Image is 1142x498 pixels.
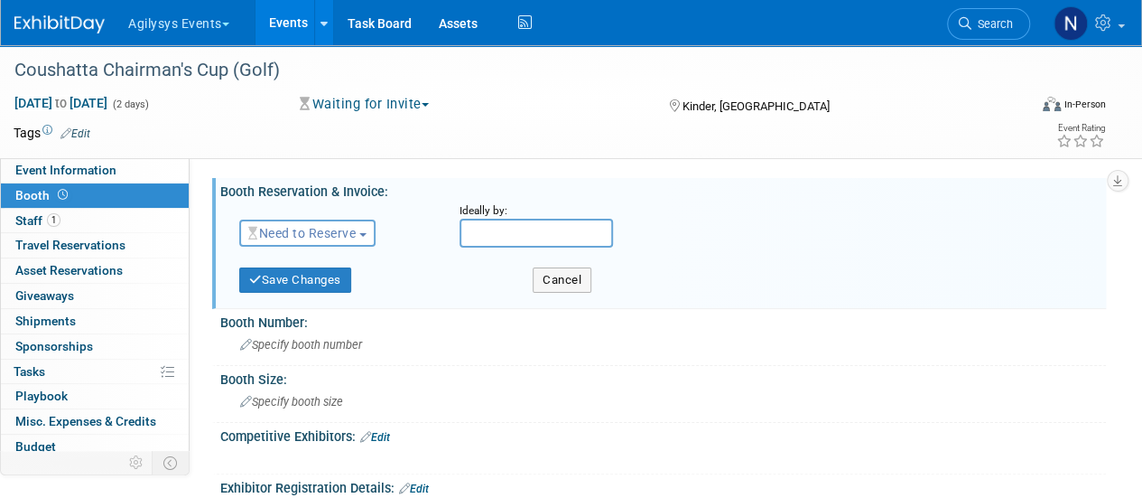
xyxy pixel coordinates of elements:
[1063,98,1106,111] div: In-Person
[1,233,189,258] a: Travel Reservations
[54,188,71,202] span: Booth not reserved yet
[293,95,436,114] button: Waiting for Invite
[15,314,76,328] span: Shipments
[1043,97,1061,111] img: Format-Inperson.png
[220,475,1106,498] div: Exhibitor Registration Details:
[240,338,362,352] span: Specify booth number
[1,158,189,183] a: Event Information
[1056,124,1105,133] div: Event Rating
[15,263,123,277] span: Asset Reservations
[14,95,108,111] span: [DATE] [DATE]
[360,431,390,444] a: Edit
[15,163,116,177] span: Event Information
[15,188,71,202] span: Booth
[15,213,60,228] span: Staff
[1,183,189,208] a: Booth
[1,258,189,283] a: Asset Reservations
[248,226,356,240] span: Need to Reserve
[60,127,90,140] a: Edit
[1054,6,1088,41] img: Natalie Morin
[220,366,1106,389] div: Booth Size:
[399,483,429,495] a: Edit
[15,414,156,428] span: Misc. Expenses & Credits
[533,268,591,293] button: Cancel
[8,54,1013,87] div: Coushatta Chairman's Cup (Golf)
[1,384,189,409] a: Playbook
[1,209,189,233] a: Staff1
[14,364,45,379] span: Tasks
[682,99,829,113] span: Kinder, [GEOGRAPHIC_DATA]
[15,238,125,252] span: Travel Reservations
[52,96,70,110] span: to
[947,8,1030,40] a: Search
[1,360,189,384] a: Tasks
[1,435,189,459] a: Budget
[1,334,189,359] a: Sponsorships
[111,99,149,110] span: (2 days)
[1,409,189,434] a: Misc. Expenses & Credits
[460,203,1092,219] div: Ideally by:
[1,309,189,334] a: Shipments
[47,213,60,227] span: 1
[15,389,68,403] span: Playbook
[239,220,376,247] button: Need to Reserve
[220,309,1106,332] div: Booth Number:
[14,15,105,33] img: ExhibitDay
[240,395,343,409] span: Specify booth size
[15,439,56,454] span: Budget
[239,268,351,293] button: Save Changes
[153,451,190,475] td: Toggle Event Tabs
[946,94,1106,121] div: Event Format
[1,284,189,308] a: Giveaways
[971,17,1013,31] span: Search
[15,339,93,353] span: Sponsorships
[220,178,1106,201] div: Booth Reservation & Invoice:
[15,288,74,303] span: Giveaways
[14,124,90,142] td: Tags
[121,451,153,475] td: Personalize Event Tab Strip
[220,423,1106,446] div: Competitive Exhibitors:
